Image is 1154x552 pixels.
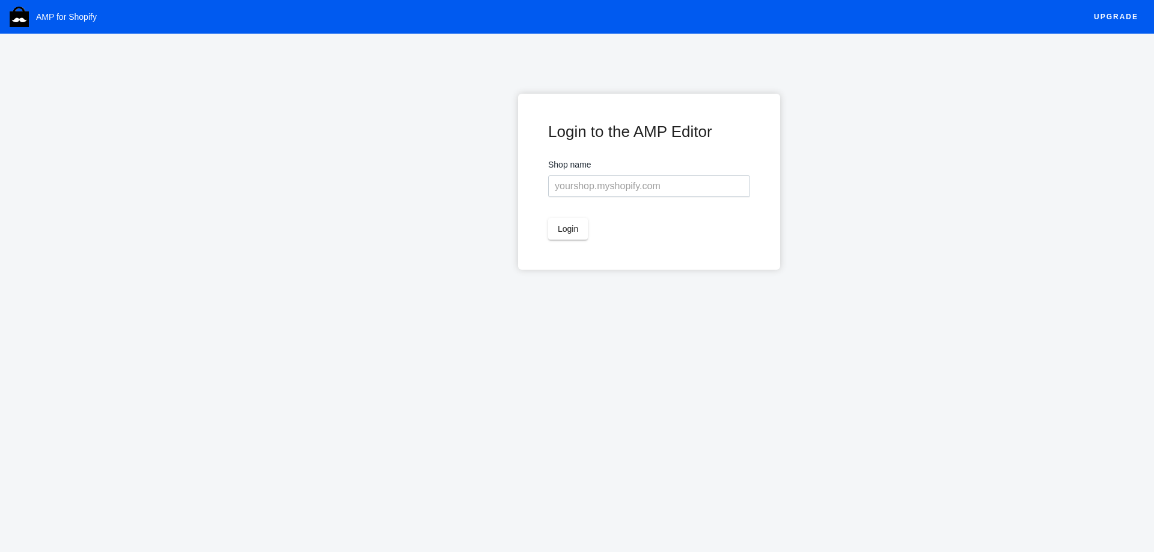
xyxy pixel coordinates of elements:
[36,12,97,22] span: AMP for Shopify
[548,157,750,172] label: Shop name
[558,224,578,234] span: Login
[1084,6,1148,28] button: Upgrade
[1094,6,1138,28] span: Upgrade
[548,218,588,240] button: Login
[548,124,750,139] h1: Login to the AMP Editor
[548,175,750,197] input: yourshop.myshopify.com
[10,7,29,27] img: Shop Sheriff Logo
